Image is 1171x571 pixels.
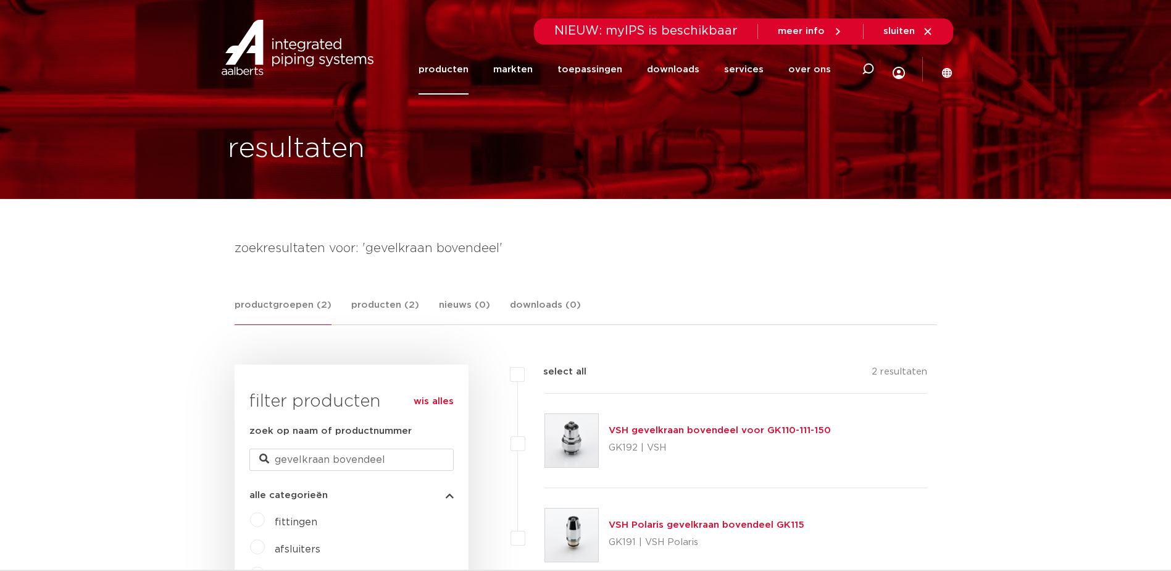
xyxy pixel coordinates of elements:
[893,41,905,98] div: my IPS
[493,44,533,95] a: markten
[545,414,598,467] img: Thumbnail for VSH gevelkraan bovendeel voor GK110-111-150
[545,509,598,562] img: Thumbnail for VSH Polaris gevelkraan bovendeel GK115
[235,239,937,258] h4: zoekresultaten voor: 'gevelkraan bovendeel'
[788,44,831,95] a: over ons
[778,26,843,37] a: meer info
[249,491,328,500] span: alle categorieën
[275,517,317,527] a: fittingen
[249,491,454,500] button: alle categorieën
[275,544,320,554] a: afsluiters
[609,533,804,552] p: GK191 | VSH Polaris
[609,438,831,458] p: GK192 | VSH
[883,26,933,37] a: sluiten
[439,298,490,324] a: nieuws (0)
[609,426,831,435] a: VSH gevelkraan bovendeel voor GK110-111-150
[249,389,454,414] h3: filter producten
[414,394,454,409] a: wis alles
[249,449,454,471] input: zoeken
[525,365,586,379] label: select all
[554,25,738,37] span: NIEUW: myIPS is beschikbaar
[778,27,825,36] span: meer info
[510,298,581,324] a: downloads (0)
[557,44,622,95] a: toepassingen
[724,44,764,95] a: services
[249,424,412,439] label: zoek op naam of productnummer
[883,27,915,36] span: sluiten
[351,298,419,324] a: producten (2)
[228,129,365,169] h1: resultaten
[419,44,831,95] nav: Menu
[609,520,804,530] a: VSH Polaris gevelkraan bovendeel GK115
[872,365,927,384] p: 2 resultaten
[647,44,699,95] a: downloads
[419,44,469,95] a: producten
[235,298,331,325] a: productgroepen (2)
